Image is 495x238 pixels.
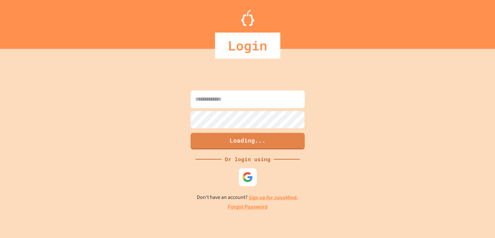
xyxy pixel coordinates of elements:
[191,133,305,149] button: Loading...
[197,193,298,202] p: Don't have an account?
[222,155,274,163] div: Or login using
[215,33,280,59] div: Login
[249,194,298,201] a: Sign up for JuiceMind.
[228,203,268,211] a: Forgot Password
[242,172,253,183] img: google-icon.svg
[241,10,254,26] img: Logo.svg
